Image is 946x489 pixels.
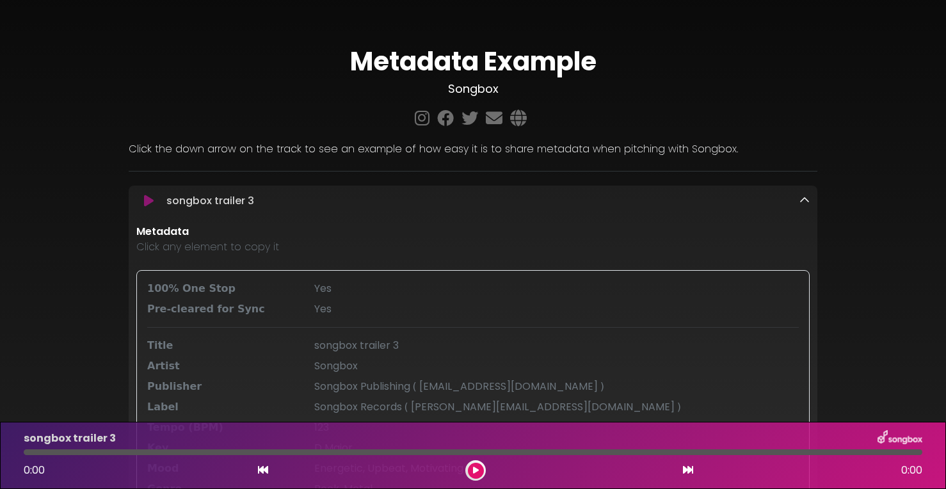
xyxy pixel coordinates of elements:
p: Click the down arrow on the track to see an example of how easy it is to share metadata when pitc... [129,141,817,157]
div: Artist [140,358,307,374]
div: Label [140,399,307,415]
p: songbox trailer 3 [24,431,116,446]
span: [EMAIL_ADDRESS][DOMAIN_NAME] [419,379,598,394]
div: ( ) [307,379,807,394]
span: Songbox [314,358,358,373]
div: Title [140,338,307,353]
span: Songbox Publishing [314,379,410,394]
span: songbox trailer 3 [314,338,399,353]
div: ( ) [307,399,807,415]
p: Metadata [136,224,810,239]
p: songbox trailer 3 [166,193,254,209]
span: 123 [314,420,329,435]
h3: Songbox [129,82,817,96]
span: Yes [314,281,332,296]
span: [PERSON_NAME][EMAIL_ADDRESS][DOMAIN_NAME] [411,399,675,414]
span: Yes [314,301,332,316]
h1: Metadata Example [129,46,817,77]
span: 0:00 [24,463,45,477]
div: Tempo (BPM) [140,420,307,435]
p: Click any element to copy it [136,239,810,255]
div: Publisher [140,379,307,394]
div: 100% One Stop [140,281,307,296]
div: Pre-cleared for Sync [140,301,307,317]
span: 0:00 [901,463,922,478]
img: songbox-logo-white.png [878,430,922,447]
span: Songbox Records [314,399,402,414]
